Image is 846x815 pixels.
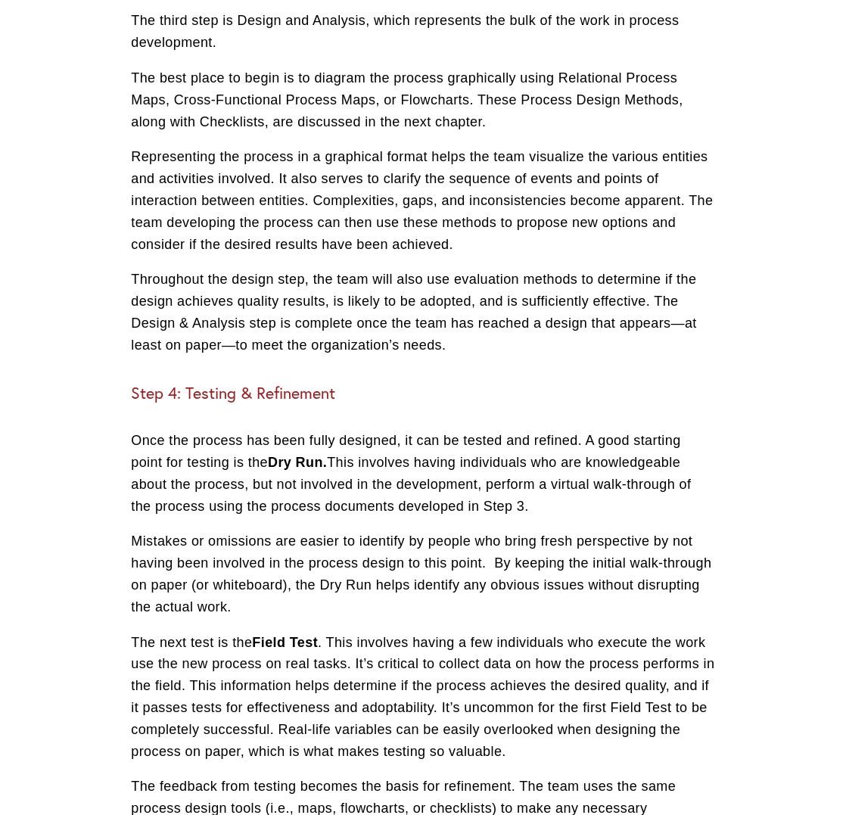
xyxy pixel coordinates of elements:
[131,384,714,403] h3: Step 4: Testing & Refinement
[131,146,714,255] p: Representing the process in a graphical format helps the team visualize the various entities and ...
[131,67,714,132] p: The best place to begin is to diagram the process graphically using Relational Process Maps, Cros...
[131,430,714,517] p: Once the process has been fully designed, it can be tested and refined. A good starting point for...
[131,530,714,617] p: Mistakes or omissions are easier to identify by people who bring fresh perspective by not having ...
[131,632,714,763] p: The next test is the . This involves having a few individuals who execute the work use the new pr...
[131,269,714,356] p: Throughout the design step, the team will also use evaluation methods to determine if the design ...
[131,10,714,54] p: The third step is Design and Analysis, which represents the bulk of the work in process development.
[252,635,318,650] strong: Field Test
[268,455,327,470] strong: Dry Run.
